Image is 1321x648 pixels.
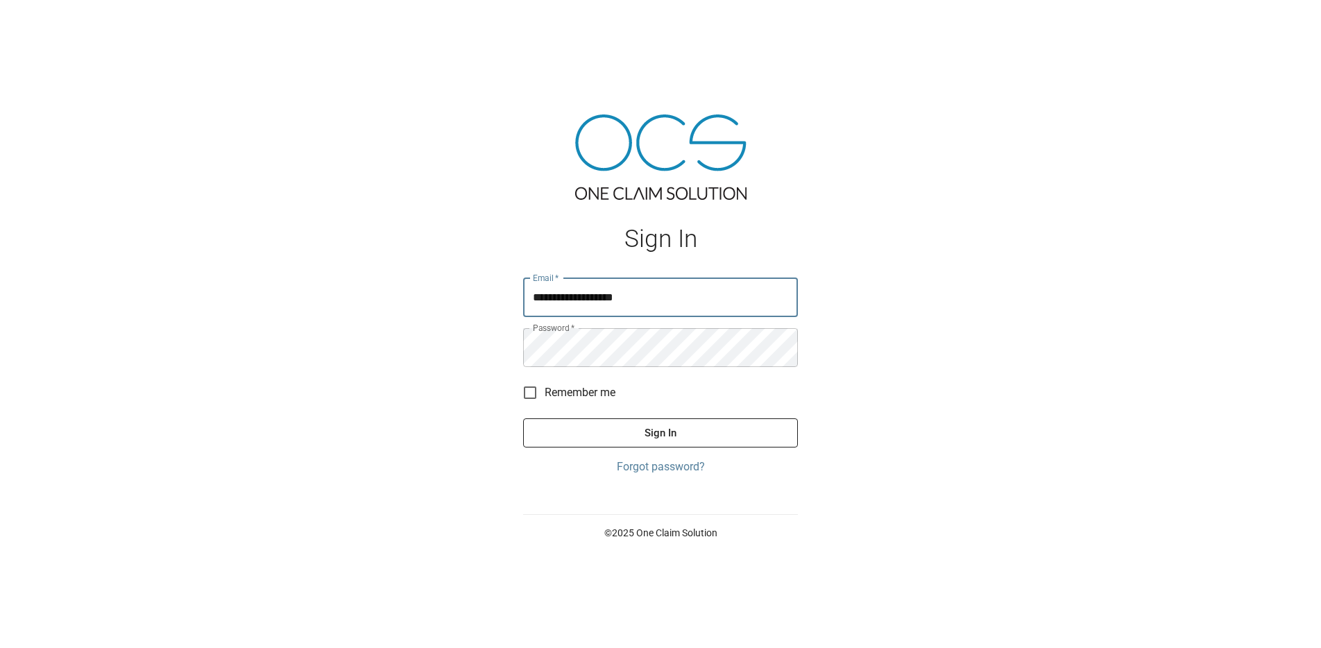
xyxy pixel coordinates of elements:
label: Password [533,322,574,334]
button: Sign In [523,418,798,447]
img: ocs-logo-tra.png [575,114,747,200]
span: Remember me [545,384,615,401]
p: © 2025 One Claim Solution [523,526,798,540]
a: Forgot password? [523,459,798,475]
h1: Sign In [523,225,798,253]
label: Email [533,272,559,284]
img: ocs-logo-white-transparent.png [17,8,72,36]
